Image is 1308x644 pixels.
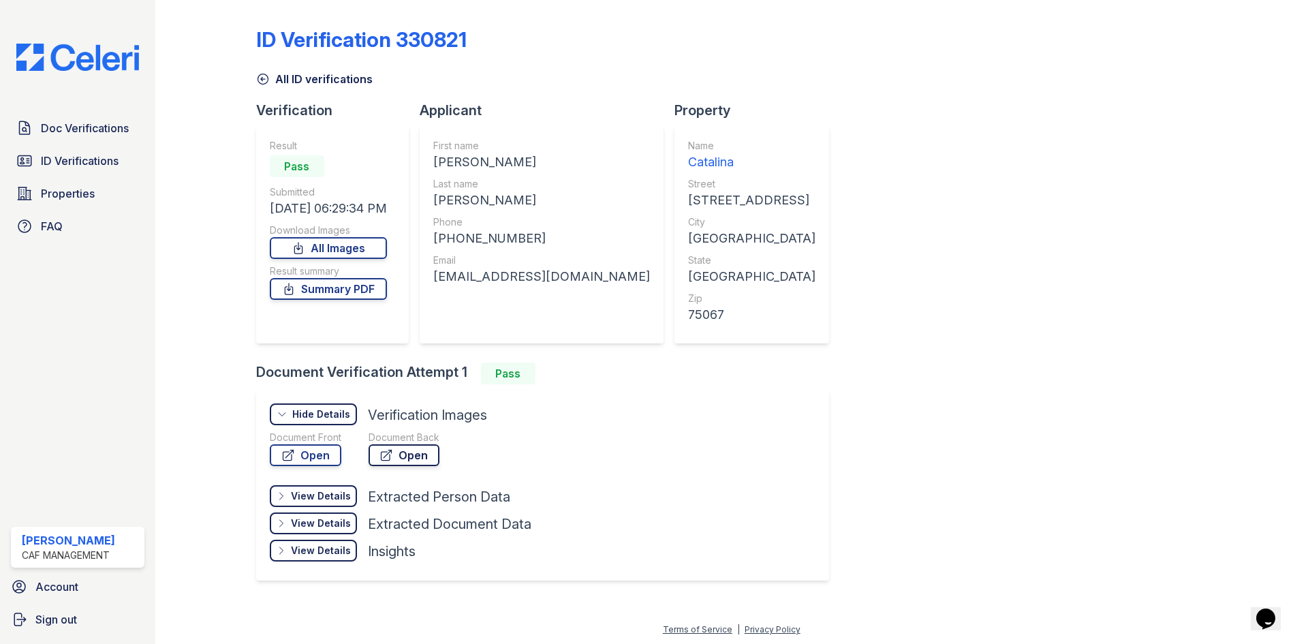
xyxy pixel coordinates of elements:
[433,215,650,229] div: Phone
[688,153,815,172] div: Catalina
[291,544,351,557] div: View Details
[11,114,144,142] a: Doc Verifications
[433,267,650,286] div: [EMAIL_ADDRESS][DOMAIN_NAME]
[433,153,650,172] div: [PERSON_NAME]
[35,611,77,628] span: Sign out
[688,139,815,172] a: Name Catalina
[270,155,324,177] div: Pass
[433,229,650,248] div: [PHONE_NUMBER]
[688,254,815,267] div: State
[270,224,387,237] div: Download Images
[270,431,341,444] div: Document Front
[433,191,650,210] div: [PERSON_NAME]
[674,101,840,120] div: Property
[292,408,350,421] div: Hide Details
[745,624,800,634] a: Privacy Policy
[368,515,531,534] div: Extracted Document Data
[368,405,487,425] div: Verification Images
[433,254,650,267] div: Email
[688,292,815,305] div: Zip
[368,487,510,506] div: Extracted Person Data
[291,517,351,530] div: View Details
[22,532,115,549] div: [PERSON_NAME]
[420,101,674,120] div: Applicant
[369,444,439,466] a: Open
[5,44,150,71] img: CE_Logo_Blue-a8612792a0a2168367f1c8372b55b34899dd931a85d93a1a3d3e32e68fde9ad4.png
[270,185,387,199] div: Submitted
[688,191,815,210] div: [STREET_ADDRESS]
[256,363,840,384] div: Document Verification Attempt 1
[688,215,815,229] div: City
[291,489,351,503] div: View Details
[41,185,95,202] span: Properties
[688,139,815,153] div: Name
[688,229,815,248] div: [GEOGRAPHIC_DATA]
[688,177,815,191] div: Street
[5,606,150,633] a: Sign out
[22,549,115,562] div: CAF Management
[11,213,144,240] a: FAQ
[368,542,416,561] div: Insights
[688,267,815,286] div: [GEOGRAPHIC_DATA]
[5,573,150,600] a: Account
[737,624,740,634] div: |
[35,579,78,595] span: Account
[256,101,420,120] div: Verification
[41,120,129,136] span: Doc Verifications
[270,199,387,218] div: [DATE] 06:29:34 PM
[11,180,144,207] a: Properties
[433,139,650,153] div: First name
[41,218,63,234] span: FAQ
[270,278,387,300] a: Summary PDF
[369,431,439,444] div: Document Back
[256,71,373,87] a: All ID verifications
[270,444,341,466] a: Open
[270,237,387,259] a: All Images
[481,363,535,384] div: Pass
[41,153,119,169] span: ID Verifications
[688,305,815,324] div: 75067
[270,139,387,153] div: Result
[433,177,650,191] div: Last name
[270,264,387,278] div: Result summary
[256,27,467,52] div: ID Verification 330821
[11,147,144,174] a: ID Verifications
[663,624,732,634] a: Terms of Service
[1251,589,1294,630] iframe: chat widget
